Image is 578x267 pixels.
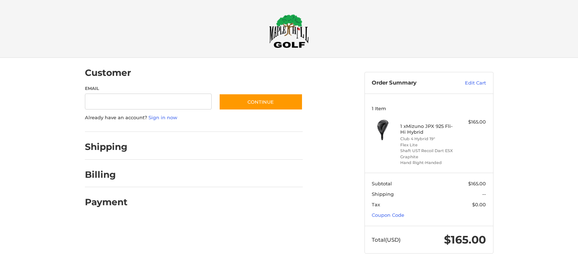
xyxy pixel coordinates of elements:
h2: Customer [85,67,131,78]
h2: Billing [85,169,127,180]
p: Already have an account? [85,114,303,121]
h2: Payment [85,197,128,208]
span: Shipping [372,191,394,197]
li: Hand Right-Handed [400,160,456,166]
div: $165.00 [457,119,486,126]
a: Edit Cart [449,79,486,87]
li: Flex Lite [400,142,456,148]
span: $0.00 [472,202,486,207]
li: Shaft UST Recoil Dart ESX Graphite [400,148,456,160]
h3: 1 Item [372,105,486,111]
span: $165.00 [468,181,486,186]
button: Continue [219,94,303,110]
span: $165.00 [444,233,486,246]
span: -- [482,191,486,197]
span: Total (USD) [372,236,401,243]
h3: Order Summary [372,79,449,87]
span: Subtotal [372,181,392,186]
img: Maple Hill Golf [269,14,309,48]
label: Email [85,85,212,92]
h4: 1 x Mizuno JPX 925 Fli-Hi Hybrid [400,123,456,135]
h2: Shipping [85,141,128,152]
span: Tax [372,202,380,207]
li: Club 4 Hybrid 19° [400,136,456,142]
a: Coupon Code [372,212,404,218]
a: Sign in now [148,115,177,120]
